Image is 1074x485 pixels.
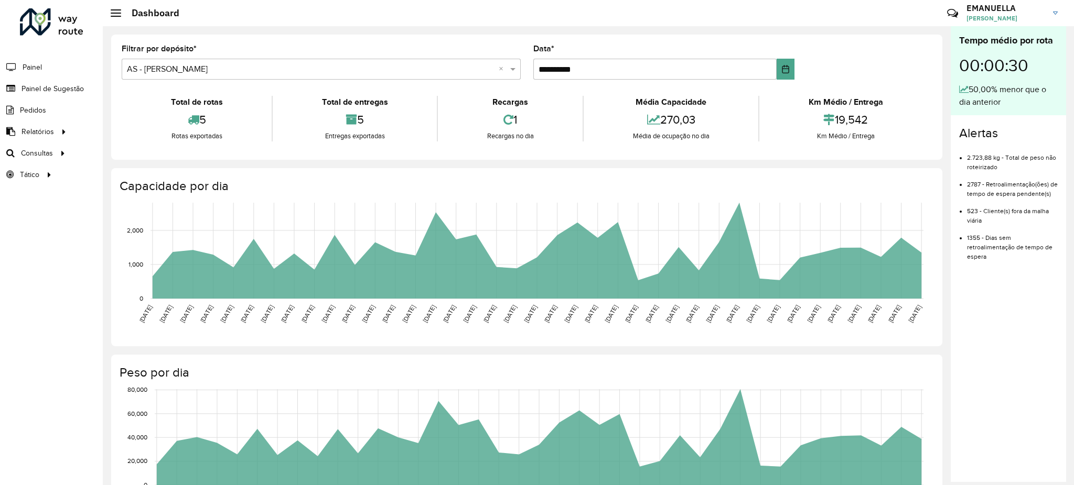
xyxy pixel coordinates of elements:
text: [DATE] [219,304,234,324]
li: 1355 - Dias sem retroalimentação de tempo de espera [967,225,1058,261]
a: Contato Rápido [941,2,964,25]
text: [DATE] [320,304,336,324]
text: [DATE] [158,304,174,324]
button: Choose Date [777,59,795,80]
text: [DATE] [401,304,416,324]
text: 60,000 [127,410,147,417]
span: Relatórios [22,126,54,137]
text: 1,000 [128,261,143,268]
text: [DATE] [543,304,558,324]
div: 5 [124,108,269,131]
text: 0 [139,295,143,302]
div: Recargas [441,96,580,108]
div: 19,542 [762,108,929,131]
text: [DATE] [381,304,396,324]
text: [DATE] [786,304,801,324]
span: Clear all [499,63,508,75]
div: 00:00:30 [959,48,1058,83]
text: [DATE] [604,304,619,324]
text: [DATE] [300,304,315,324]
h4: Alertas [959,126,1058,141]
label: Filtrar por depósito [122,42,197,55]
text: [DATE] [260,304,275,324]
text: 80,000 [127,387,147,393]
div: Recargas no dia [441,131,580,141]
text: [DATE] [138,304,153,324]
div: Km Médio / Entrega [762,131,929,141]
div: Entregas exportadas [275,131,434,141]
text: [DATE] [866,304,882,324]
text: [DATE] [239,304,254,324]
li: 2787 - Retroalimentação(ões) de tempo de espera pendente(s) [967,172,1058,199]
div: 270,03 [586,108,756,131]
text: [DATE] [422,304,437,324]
text: [DATE] [442,304,457,324]
div: Total de entregas [275,96,434,108]
div: Rotas exportadas [124,131,269,141]
div: Km Médio / Entrega [762,96,929,108]
text: [DATE] [199,304,214,324]
h4: Peso por dia [120,365,932,380]
text: [DATE] [462,304,477,324]
text: [DATE] [563,304,578,324]
text: [DATE] [482,304,497,324]
text: [DATE] [766,304,781,324]
text: 20,000 [127,458,147,465]
text: [DATE] [705,304,720,324]
text: [DATE] [522,304,538,324]
text: [DATE] [340,304,356,324]
text: [DATE] [907,304,922,324]
span: Tático [20,169,39,180]
text: [DATE] [280,304,295,324]
text: [DATE] [664,304,680,324]
text: [DATE] [179,304,194,324]
div: 50,00% menor que o dia anterior [959,83,1058,108]
text: [DATE] [624,304,639,324]
text: [DATE] [583,304,598,324]
text: [DATE] [745,304,760,324]
div: Média de ocupação no dia [586,131,756,141]
text: [DATE] [684,304,700,324]
text: 2,000 [127,227,143,234]
text: [DATE] [361,304,376,324]
text: [DATE] [887,304,902,324]
text: [DATE] [806,304,821,324]
text: 40,000 [127,434,147,440]
li: 523 - Cliente(s) fora da malha viária [967,199,1058,225]
div: 1 [441,108,580,131]
span: Painel [23,62,42,73]
div: 5 [275,108,434,131]
div: Média Capacidade [586,96,756,108]
label: Data [533,42,554,55]
span: [PERSON_NAME] [966,14,1045,23]
div: Tempo médio por rota [959,34,1058,48]
text: [DATE] [644,304,659,324]
text: [DATE] [826,304,841,324]
span: Painel de Sugestão [22,83,84,94]
h2: Dashboard [121,7,179,19]
h3: EMANUELLA [966,3,1045,13]
h4: Capacidade por dia [120,179,932,194]
span: Pedidos [20,105,46,116]
span: Consultas [21,148,53,159]
text: [DATE] [846,304,862,324]
text: [DATE] [725,304,740,324]
div: Total de rotas [124,96,269,108]
li: 2.723,88 kg - Total de peso não roteirizado [967,145,1058,172]
text: [DATE] [502,304,518,324]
